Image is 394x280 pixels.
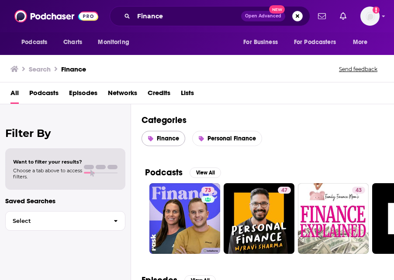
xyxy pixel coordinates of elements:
div: Search podcasts, credits, & more... [110,6,310,26]
span: Open Advanced [245,14,281,18]
span: For Business [243,36,278,48]
button: open menu [15,34,59,51]
span: For Podcasters [294,36,336,48]
a: 47 [278,187,291,194]
button: Send feedback [336,65,380,73]
button: Open AdvancedNew [241,11,285,21]
a: Podcasts [29,86,59,104]
h3: Search [29,65,51,73]
h2: Categories [142,115,384,126]
a: Lists [181,86,194,104]
h3: Finance [61,65,86,73]
button: open menu [92,34,140,51]
a: PodcastsView All [145,167,221,178]
span: Want to filter your results? [13,159,82,165]
a: Personal Finance [192,131,262,146]
button: View All [190,167,221,178]
span: 47 [281,186,287,195]
span: New [269,5,285,14]
span: Monitoring [98,36,129,48]
button: open menu [237,34,289,51]
span: Personal Finance [207,135,256,142]
button: open menu [347,34,379,51]
span: 73 [205,186,211,195]
p: Saved Searches [5,197,125,205]
a: Finance [142,131,185,146]
svg: Add a profile image [373,7,380,14]
a: Episodes [69,86,97,104]
button: Select [5,211,125,231]
img: User Profile [360,7,380,26]
input: Search podcasts, credits, & more... [134,9,241,23]
span: More [353,36,368,48]
a: Show notifications dropdown [336,9,350,24]
a: 43 [352,187,365,194]
button: Show profile menu [360,7,380,26]
a: 73 [149,183,220,254]
span: Logged in as HWdata [360,7,380,26]
button: open menu [288,34,349,51]
span: Select [6,218,107,224]
span: 43 [356,186,362,195]
a: All [10,86,19,104]
a: Networks [108,86,137,104]
a: Credits [148,86,170,104]
span: Podcasts [21,36,47,48]
a: 73 [201,187,214,194]
h2: Filter By [5,127,125,140]
a: 47 [224,183,294,254]
span: Charts [63,36,82,48]
img: Podchaser - Follow, Share and Rate Podcasts [14,8,98,24]
a: 43 [298,183,369,254]
h2: Podcasts [145,167,183,178]
a: Show notifications dropdown [315,9,329,24]
span: Choose a tab above to access filters. [13,167,82,180]
a: Charts [58,34,87,51]
span: Finance [157,135,179,142]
